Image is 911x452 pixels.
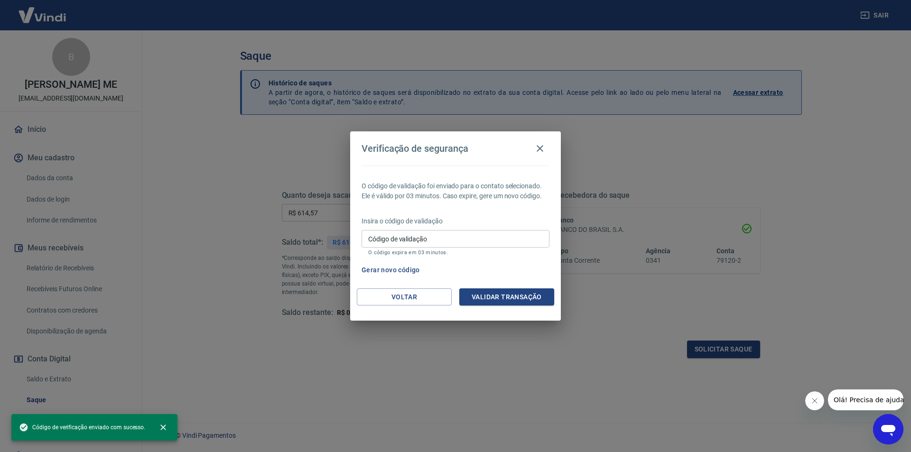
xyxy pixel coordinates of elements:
button: Gerar novo código [358,261,424,279]
span: Código de verificação enviado com sucesso. [19,423,145,432]
iframe: Mensagem da empresa [828,389,903,410]
button: Validar transação [459,288,554,306]
h4: Verificação de segurança [362,143,468,154]
iframe: Fechar mensagem [805,391,824,410]
p: O código expira em 03 minutos. [368,249,543,256]
p: Insira o código de validação [362,216,549,226]
button: Voltar [357,288,452,306]
p: O código de validação foi enviado para o contato selecionado. Ele é válido por 03 minutos. Caso e... [362,181,549,201]
span: Olá! Precisa de ajuda? [6,7,80,14]
iframe: Botão para abrir a janela de mensagens [873,414,903,444]
button: close [153,417,174,438]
